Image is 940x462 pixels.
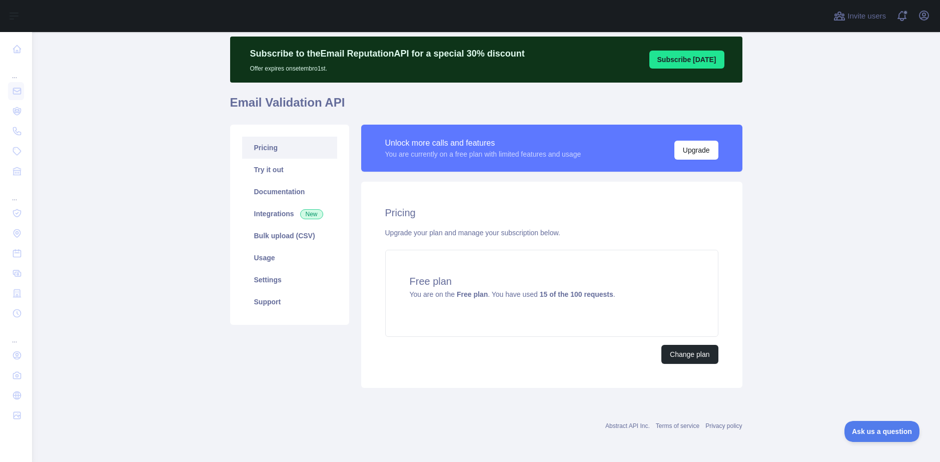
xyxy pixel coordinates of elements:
button: Change plan [661,345,718,364]
a: Integrations New [242,203,337,225]
a: Documentation [242,181,337,203]
a: Settings [242,269,337,291]
div: ... [8,182,24,202]
strong: Free plan [457,290,488,298]
a: Pricing [242,137,337,159]
a: Privacy policy [705,422,742,429]
span: Invite users [847,11,886,22]
a: Bulk upload (CSV) [242,225,337,247]
h4: Free plan [410,274,694,288]
div: Upgrade your plan and manage your subscription below. [385,228,718,238]
button: Subscribe [DATE] [649,51,724,69]
div: Unlock more calls and features [385,137,581,149]
a: Try it out [242,159,337,181]
p: Subscribe to the Email Reputation API for a special 30 % discount [250,47,525,61]
a: Support [242,291,337,313]
h2: Pricing [385,206,718,220]
span: You are on the . You have used . [410,290,615,298]
a: Terms of service [656,422,699,429]
a: Usage [242,247,337,269]
h1: Email Validation API [230,95,742,119]
strong: 15 of the 100 requests [540,290,613,298]
span: New [300,209,323,219]
button: Invite users [831,8,888,24]
button: Upgrade [674,141,718,160]
div: You are currently on a free plan with limited features and usage [385,149,581,159]
div: ... [8,324,24,344]
a: Abstract API Inc. [605,422,650,429]
p: Offer expires on setembro 1st. [250,61,525,73]
iframe: Toggle Customer Support [844,421,920,442]
div: ... [8,60,24,80]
